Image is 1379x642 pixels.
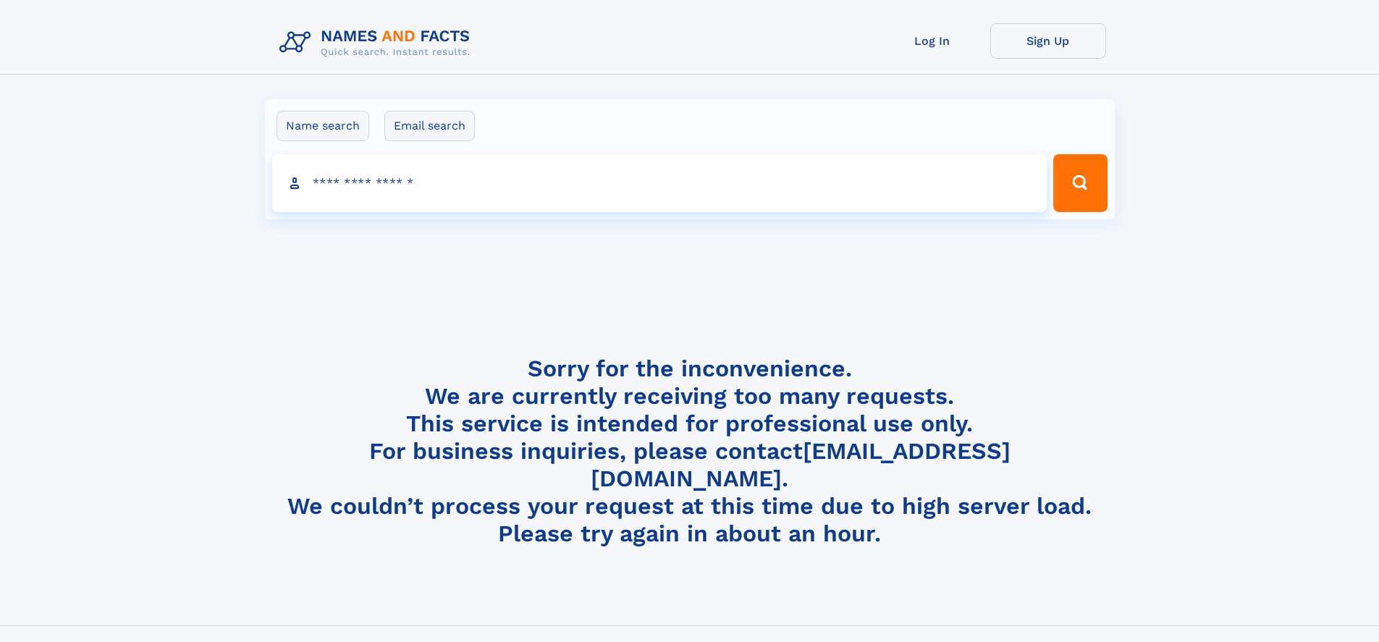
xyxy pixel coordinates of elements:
[1053,154,1107,212] button: Search Button
[274,355,1106,548] h4: Sorry for the inconvenience. We are currently receiving too many requests. This service is intend...
[591,437,1011,492] a: [EMAIL_ADDRESS][DOMAIN_NAME]
[272,154,1047,212] input: search input
[384,111,475,141] label: Email search
[990,23,1106,59] a: Sign Up
[274,23,482,62] img: Logo Names and Facts
[277,111,369,141] label: Name search
[874,23,990,59] a: Log In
